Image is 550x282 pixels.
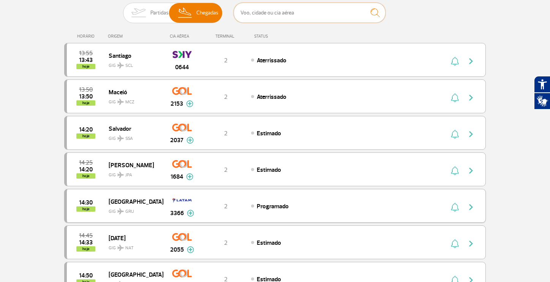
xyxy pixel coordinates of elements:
[109,196,157,206] span: [GEOGRAPHIC_DATA]
[224,93,228,101] span: 2
[201,34,250,39] div: TERMINAL
[171,99,183,108] span: 2153
[79,57,93,63] span: 2025-10-01 13:43:52
[170,245,184,254] span: 2055
[187,210,194,217] img: mais-info-painel-voo.svg
[125,208,134,215] span: GRU
[224,239,228,247] span: 2
[451,57,459,66] img: sino-painel-voo.svg
[186,173,193,180] img: mais-info-painel-voo.svg
[196,3,218,23] span: Chegadas
[187,246,194,253] img: mais-info-painel-voo.svg
[451,239,459,248] img: sino-painel-voo.svg
[125,172,132,179] span: JPA
[117,62,124,68] img: destiny_airplane.svg
[234,3,386,23] input: Voo, cidade ou cia aérea
[171,172,183,181] span: 1684
[76,64,95,69] span: hoje
[186,100,193,107] img: mais-info-painel-voo.svg
[170,136,183,145] span: 2037
[466,239,476,248] img: seta-direita-painel-voo.svg
[466,166,476,175] img: seta-direita-painel-voo.svg
[76,133,95,139] span: hoje
[224,166,228,174] span: 2
[79,51,93,56] span: 2025-10-01 13:55:00
[117,245,124,251] img: destiny_airplane.svg
[109,160,157,170] span: [PERSON_NAME]
[224,203,228,210] span: 2
[125,62,133,69] span: SCL
[117,172,124,178] img: destiny_airplane.svg
[117,99,124,105] img: destiny_airplane.svg
[150,3,169,23] span: Partidas
[534,76,550,109] div: Plugin de acessibilidade da Hand Talk.
[79,240,93,245] span: 2025-10-01 14:33:00
[109,131,157,142] span: GIG
[108,34,163,39] div: ORIGEM
[257,203,289,210] span: Programado
[257,57,286,64] span: Aterrissado
[466,57,476,66] img: seta-direita-painel-voo.svg
[224,130,228,137] span: 2
[257,239,281,247] span: Estimado
[257,166,281,174] span: Estimado
[250,34,312,39] div: STATUS
[79,87,93,92] span: 2025-10-01 13:50:00
[109,233,157,243] span: [DATE]
[466,130,476,139] img: seta-direita-painel-voo.svg
[79,94,93,99] span: 2025-10-01 13:50:17
[79,273,93,278] span: 2025-10-01 14:50:00
[79,127,93,132] span: 2025-10-01 14:20:00
[170,209,184,218] span: 3366
[76,206,95,212] span: hoje
[125,135,133,142] span: SSA
[451,93,459,102] img: sino-painel-voo.svg
[109,269,157,279] span: [GEOGRAPHIC_DATA]
[466,203,476,212] img: seta-direita-painel-voo.svg
[117,208,124,214] img: destiny_airplane.svg
[76,173,95,179] span: hoje
[224,57,228,64] span: 2
[79,200,93,205] span: 2025-10-01 14:30:00
[466,93,476,102] img: seta-direita-painel-voo.svg
[109,124,157,133] span: Salvador
[174,3,196,23] img: slider-desembarque
[534,76,550,93] button: Abrir recursos assistivos.
[109,87,157,97] span: Maceió
[109,241,157,252] span: GIG
[534,93,550,109] button: Abrir tradutor de língua de sinais.
[257,130,281,137] span: Estimado
[79,233,93,238] span: 2025-10-01 14:45:00
[109,51,157,60] span: Santiago
[109,168,157,179] span: GIG
[125,245,134,252] span: NAT
[175,63,189,72] span: 0644
[109,95,157,106] span: GIG
[451,166,459,175] img: sino-painel-voo.svg
[257,93,286,101] span: Aterrissado
[109,58,157,69] span: GIG
[451,203,459,212] img: sino-painel-voo.svg
[125,99,134,106] span: MCZ
[186,137,194,144] img: mais-info-painel-voo.svg
[117,135,124,141] img: destiny_airplane.svg
[76,246,95,252] span: hoje
[66,34,108,39] div: HORÁRIO
[163,34,201,39] div: CIA AÉREA
[109,204,157,215] span: GIG
[126,3,150,23] img: slider-embarque
[451,130,459,139] img: sino-painel-voo.svg
[76,100,95,106] span: hoje
[79,167,93,172] span: 2025-10-01 14:20:00
[79,160,93,165] span: 2025-10-01 14:25:00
